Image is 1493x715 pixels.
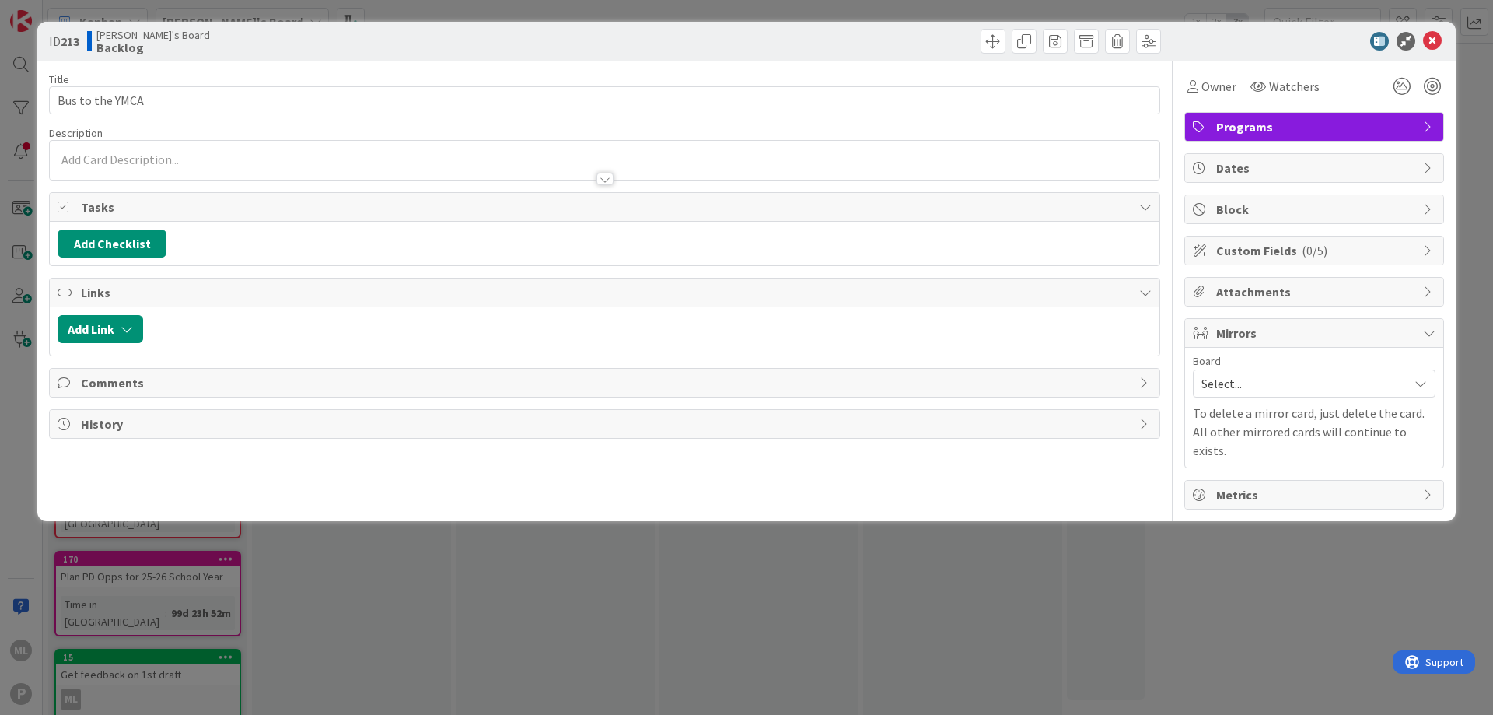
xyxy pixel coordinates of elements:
span: Support [33,2,71,21]
b: 213 [61,33,79,49]
button: Add Checklist [58,230,166,258]
span: Links [81,283,1131,302]
span: Select... [1201,373,1400,394]
span: Programs [1216,117,1415,136]
p: To delete a mirror card, just delete the card. All other mirrored cards will continue to exists. [1193,404,1435,460]
span: Dates [1216,159,1415,177]
span: Owner [1201,77,1236,96]
span: Comments [81,373,1131,392]
span: Watchers [1269,77,1320,96]
span: ( 0/5 ) [1302,243,1327,258]
span: Description [49,126,103,140]
span: Metrics [1216,485,1415,504]
span: ID [49,32,79,51]
b: Backlog [96,41,210,54]
span: Attachments [1216,282,1415,301]
button: Add Link [58,315,143,343]
span: History [81,415,1131,433]
span: Tasks [81,198,1131,216]
span: [PERSON_NAME]'s Board [96,29,210,41]
input: type card name here... [49,86,1160,114]
span: Board [1193,356,1221,366]
span: Mirrors [1216,324,1415,342]
label: Title [49,72,69,86]
span: Block [1216,200,1415,219]
span: Custom Fields [1216,241,1415,260]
